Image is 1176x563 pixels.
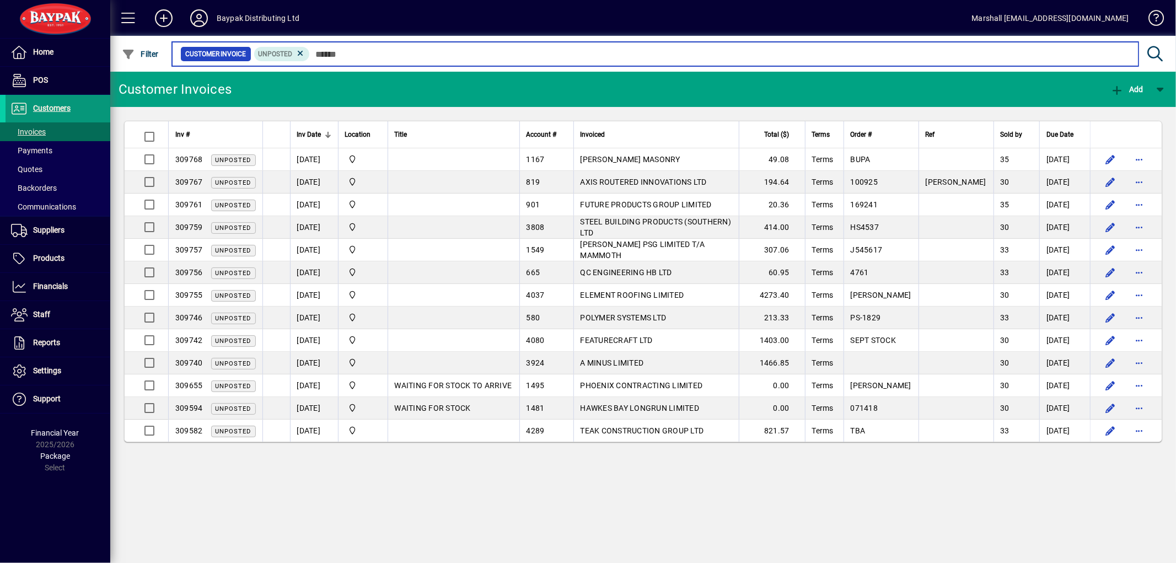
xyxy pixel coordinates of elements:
td: [DATE] [1039,239,1090,261]
mat-chip: Customer Invoice Status: Unposted [254,47,310,61]
span: Baypak - Onekawa [345,357,381,369]
span: Unposted [216,428,251,435]
button: Edit [1102,241,1119,259]
span: Total ($) [765,128,790,141]
span: [PERSON_NAME] PSG LIMITED T/A MAMMOTH [581,240,705,260]
span: Terms [812,155,834,164]
button: More options [1130,241,1148,259]
button: More options [1130,331,1148,349]
span: J545617 [851,245,883,254]
button: More options [1130,354,1148,372]
a: Suppliers [6,217,110,244]
a: Support [6,385,110,413]
td: 0.00 [739,374,805,397]
span: Order # [851,128,872,141]
button: Edit [1102,354,1119,372]
button: Edit [1102,196,1119,213]
button: More options [1130,286,1148,304]
span: Terms [812,268,834,277]
span: 309742 [175,336,203,345]
a: Payments [6,141,110,160]
span: 309740 [175,358,203,367]
span: Unposted [216,247,251,254]
span: 071418 [851,404,878,412]
a: Settings [6,357,110,385]
span: Products [33,254,65,262]
button: Edit [1102,331,1119,349]
span: WAITING FOR STOCK [395,404,471,412]
a: Products [6,245,110,272]
span: Terms [812,404,834,412]
span: 4037 [527,291,545,299]
button: Edit [1102,264,1119,281]
td: [DATE] [1039,397,1090,420]
td: 60.95 [739,261,805,284]
span: PHOENIX CONTRACTING LIMITED [581,381,703,390]
span: 3808 [527,223,545,232]
span: 30 [1001,381,1010,390]
div: Marshall [EMAIL_ADDRESS][DOMAIN_NAME] [972,9,1129,27]
span: Baypak - Onekawa [345,402,381,414]
span: BUPA [851,155,871,164]
span: 35 [1001,155,1010,164]
a: Home [6,39,110,66]
span: 30 [1001,291,1010,299]
span: Unposted [216,360,251,367]
span: 309757 [175,245,203,254]
span: Baypak - Onekawa [345,199,381,211]
span: Baypak - Onekawa [345,244,381,256]
span: Add [1110,85,1143,94]
td: [DATE] [290,261,338,284]
td: [DATE] [290,329,338,352]
button: Edit [1102,422,1119,439]
span: Location [345,128,371,141]
span: 33 [1001,426,1010,435]
td: 1466.85 [739,352,805,374]
span: A MINUS LIMITED [581,358,644,367]
span: Terms [812,358,834,367]
div: Sold by [1001,128,1033,141]
span: 309655 [175,381,203,390]
span: Inv Date [297,128,321,141]
td: [DATE] [1039,171,1090,194]
span: 819 [527,178,540,186]
span: 4289 [527,426,545,435]
span: 30 [1001,358,1010,367]
button: More options [1130,151,1148,168]
span: [PERSON_NAME] [926,178,986,186]
a: Reports [6,329,110,357]
span: Terms [812,291,834,299]
span: Baypak - Onekawa [345,312,381,324]
td: 194.64 [739,171,805,194]
span: Baypak - Onekawa [345,379,381,392]
td: [DATE] [290,148,338,171]
span: Customers [33,104,71,112]
span: 1549 [527,245,545,254]
span: 33 [1001,268,1010,277]
span: Due Date [1046,128,1073,141]
span: STEEL BUILDING PRODUCTS (SOUTHERN) LTD [581,217,732,237]
span: Ref [926,128,935,141]
button: Edit [1102,399,1119,417]
span: POLYMER SYSTEMS LTD [581,313,667,322]
span: Suppliers [33,226,65,234]
span: PS-1829 [851,313,881,322]
td: [DATE] [290,216,338,239]
button: Filter [119,44,162,64]
span: Unposted [216,157,251,164]
span: 4080 [527,336,545,345]
span: Terms [812,426,834,435]
td: [DATE] [290,284,338,307]
button: Profile [181,8,217,28]
button: More options [1130,218,1148,236]
span: Terms [812,223,834,232]
div: Location [345,128,381,141]
span: 30 [1001,404,1010,412]
td: [DATE] [1039,420,1090,442]
span: 309761 [175,200,203,209]
span: HAWKES BAY LONGRUN LIMITED [581,404,700,412]
span: Inv # [175,128,190,141]
span: 309768 [175,155,203,164]
button: Edit [1102,173,1119,191]
span: SEPT STOCK [851,336,896,345]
